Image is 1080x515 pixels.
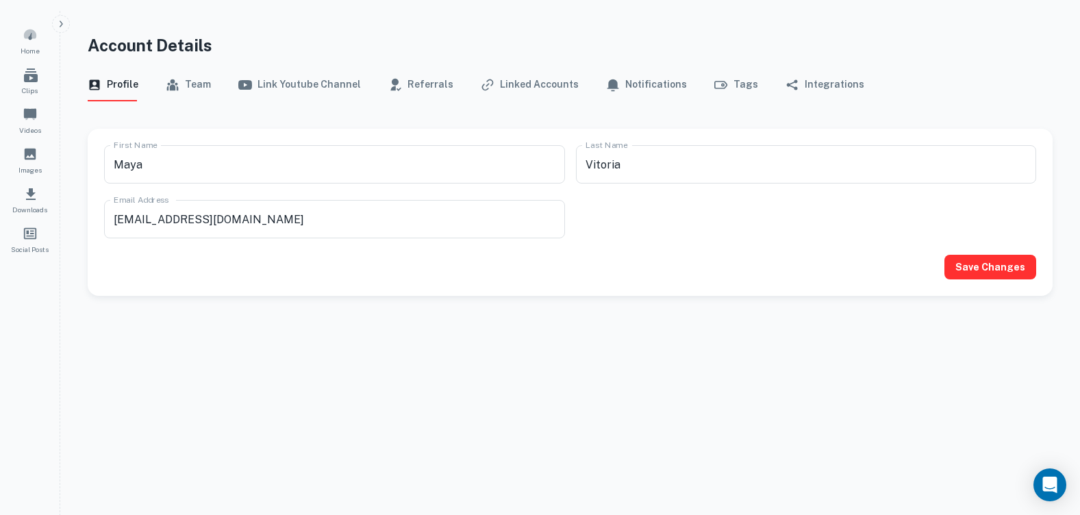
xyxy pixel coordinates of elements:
span: Images [5,164,55,175]
button: Link Youtube Channel [238,68,361,101]
button: Tags [714,68,758,101]
span: Social Posts [5,244,55,255]
button: Referrals [388,68,453,101]
h4: Account Details [88,33,1053,58]
a: Clips [5,62,55,99]
span: Home [5,45,55,56]
span: Downloads [5,204,55,215]
div: Open Intercom Messenger [1033,468,1066,501]
button: Notifications [606,68,687,101]
button: Linked Accounts [481,68,579,101]
button: Team [166,68,211,101]
button: Profile [88,68,138,101]
button: Save Changes [944,255,1036,279]
a: Social Posts [5,221,55,257]
label: Last Name [586,139,628,151]
a: Images [5,141,55,178]
button: Integrations [786,68,864,101]
label: First Name [114,139,158,151]
a: Home [5,22,55,59]
span: Clips [5,85,55,96]
label: Email Address [114,194,168,205]
a: Downloads [5,181,55,218]
span: Videos [5,125,55,136]
a: Videos [5,101,55,138]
